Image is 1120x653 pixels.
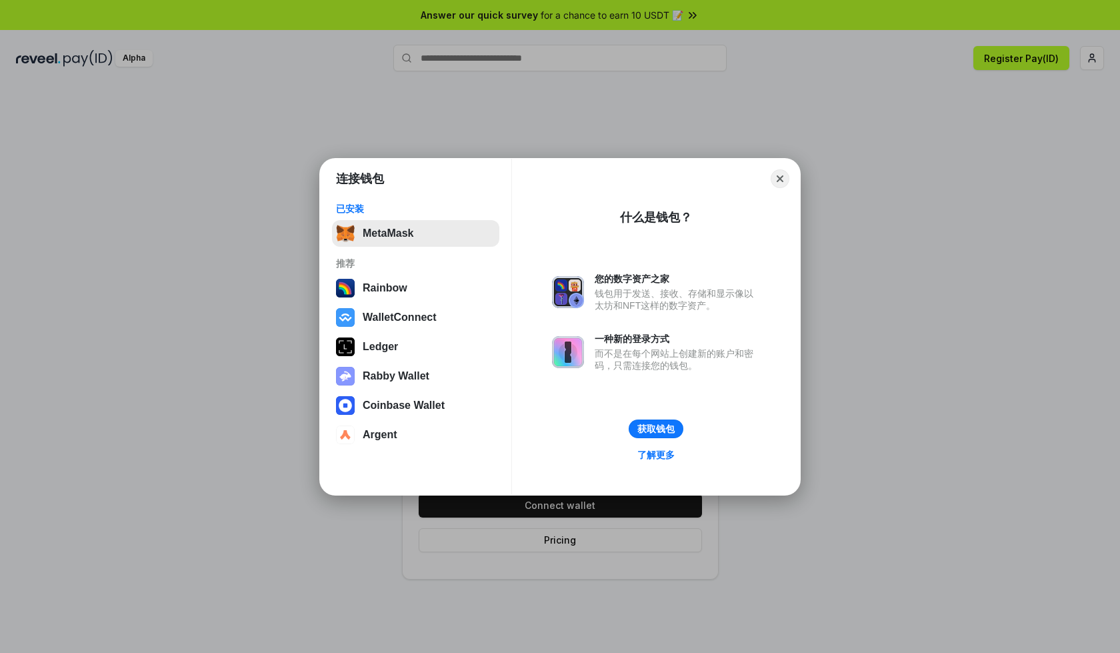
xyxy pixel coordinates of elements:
[332,363,499,390] button: Rabby Wallet
[363,429,397,441] div: Argent
[363,311,437,323] div: WalletConnect
[363,400,445,412] div: Coinbase Wallet
[637,449,675,461] div: 了解更多
[336,224,355,243] img: svg+xml,%3Csvg%20fill%3D%22none%22%20height%3D%2233%22%20viewBox%3D%220%200%2035%2033%22%20width%...
[552,276,584,308] img: svg+xml,%3Csvg%20xmlns%3D%22http%3A%2F%2Fwww.w3.org%2F2000%2Fsvg%22%20fill%3D%22none%22%20viewBox...
[332,220,499,247] button: MetaMask
[637,423,675,435] div: 获取钱包
[336,426,355,444] img: svg+xml,%3Csvg%20width%3D%2228%22%20height%3D%2228%22%20viewBox%3D%220%200%2028%2028%22%20fill%3D...
[332,392,499,419] button: Coinbase Wallet
[595,273,760,285] div: 您的数字资产之家
[363,370,429,382] div: Rabby Wallet
[332,334,499,360] button: Ledger
[629,446,683,464] a: 了解更多
[595,333,760,345] div: 一种新的登录方式
[336,257,495,269] div: 推荐
[771,169,789,188] button: Close
[552,336,584,368] img: svg+xml,%3Csvg%20xmlns%3D%22http%3A%2F%2Fwww.w3.org%2F2000%2Fsvg%22%20fill%3D%22none%22%20viewBox...
[332,275,499,301] button: Rainbow
[336,367,355,386] img: svg+xml,%3Csvg%20xmlns%3D%22http%3A%2F%2Fwww.w3.org%2F2000%2Fsvg%22%20fill%3D%22none%22%20viewBox...
[336,308,355,327] img: svg+xml,%3Csvg%20width%3D%2228%22%20height%3D%2228%22%20viewBox%3D%220%200%2028%2028%22%20fill%3D...
[332,422,499,448] button: Argent
[363,341,398,353] div: Ledger
[595,287,760,311] div: 钱包用于发送、接收、存储和显示像以太坊和NFT这样的数字资产。
[629,420,683,438] button: 获取钱包
[595,348,760,372] div: 而不是在每个网站上创建新的账户和密码，只需连接您的钱包。
[336,396,355,415] img: svg+xml,%3Csvg%20width%3D%2228%22%20height%3D%2228%22%20viewBox%3D%220%200%2028%2028%22%20fill%3D...
[336,171,384,187] h1: 连接钱包
[363,227,413,239] div: MetaMask
[336,279,355,297] img: svg+xml,%3Csvg%20width%3D%22120%22%20height%3D%22120%22%20viewBox%3D%220%200%20120%20120%22%20fil...
[363,282,407,294] div: Rainbow
[332,304,499,331] button: WalletConnect
[336,203,495,215] div: 已安装
[620,209,692,225] div: 什么是钱包？
[336,338,355,356] img: svg+xml,%3Csvg%20xmlns%3D%22http%3A%2F%2Fwww.w3.org%2F2000%2Fsvg%22%20width%3D%2228%22%20height%3...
